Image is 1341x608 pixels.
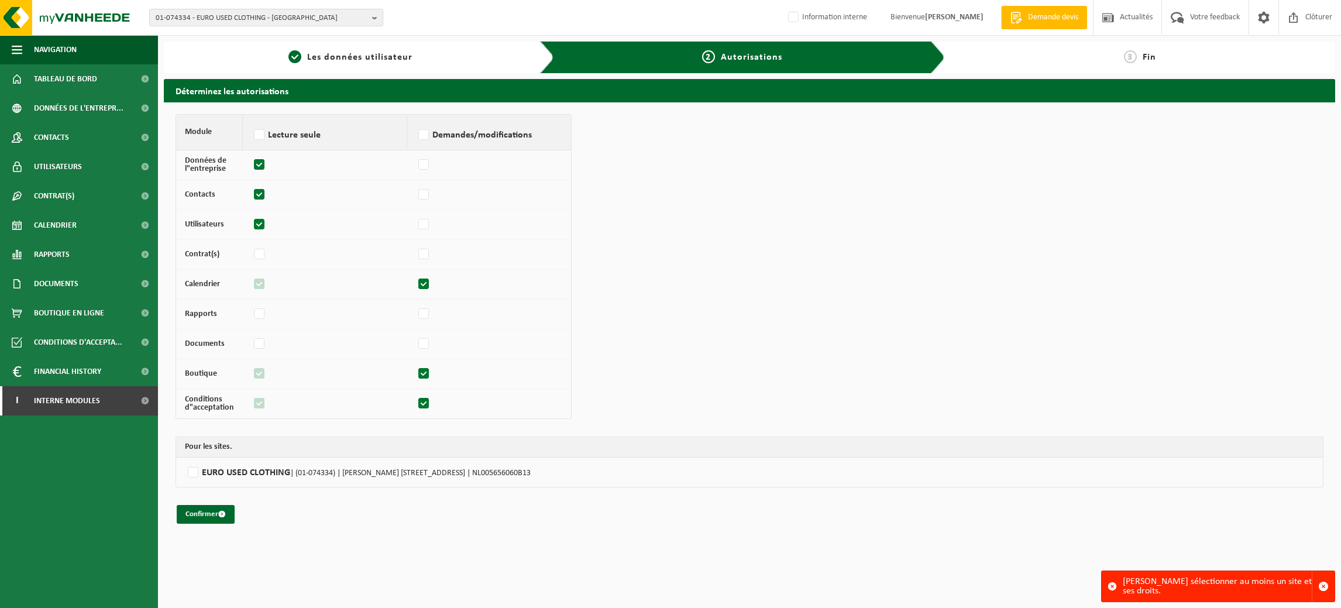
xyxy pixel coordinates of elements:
[156,9,367,27] span: 01-074334 - EURO USED CLOTHING - [GEOGRAPHIC_DATA]
[34,269,78,298] span: Documents
[252,126,398,144] label: Lecture seule
[170,50,531,64] a: 1Les données utilisateur
[164,79,1335,102] h2: Déterminez les autorisations
[34,123,69,152] span: Contacts
[34,386,100,415] span: Interne modules
[34,240,70,269] span: Rapports
[176,115,243,150] th: Module
[185,250,219,259] strong: Contrat(s)
[185,156,226,173] strong: Données de l"entreprise
[1001,6,1087,29] a: Demande devis
[185,463,1314,481] label: EURO USED CLOTHING
[290,469,531,478] span: | (01-074334) | [PERSON_NAME] [STREET_ADDRESS] | NL005656060B13
[702,50,715,63] span: 2
[786,9,867,26] label: Information interne
[34,64,97,94] span: Tableau de bord
[34,94,123,123] span: Données de l'entrepr...
[176,437,1323,458] th: Pour les sites.
[1025,12,1081,23] span: Demande devis
[34,298,104,328] span: Boutique en ligne
[721,53,782,62] span: Autorisations
[185,369,217,378] strong: Boutique
[149,9,383,26] button: 01-074334 - EURO USED CLOTHING - [GEOGRAPHIC_DATA]
[34,181,74,211] span: Contrat(s)
[177,505,235,524] button: Confirmer
[185,310,217,318] strong: Rapports
[12,386,22,415] span: I
[185,395,234,412] strong: Conditions d"acceptation
[34,35,77,64] span: Navigation
[416,126,562,144] label: Demandes/modifications
[34,152,82,181] span: Utilisateurs
[185,220,224,229] strong: Utilisateurs
[185,280,220,288] strong: Calendrier
[1123,571,1312,602] div: [PERSON_NAME] sélectionner au moins un site et ses droits.
[34,357,101,386] span: Financial History
[34,211,77,240] span: Calendrier
[185,190,215,199] strong: Contacts
[307,53,412,62] span: Les données utilisateur
[925,13,984,22] strong: [PERSON_NAME]
[1143,53,1156,62] span: Fin
[185,339,225,348] strong: Documents
[34,328,122,357] span: Conditions d'accepta...
[1124,50,1137,63] span: 3
[288,50,301,63] span: 1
